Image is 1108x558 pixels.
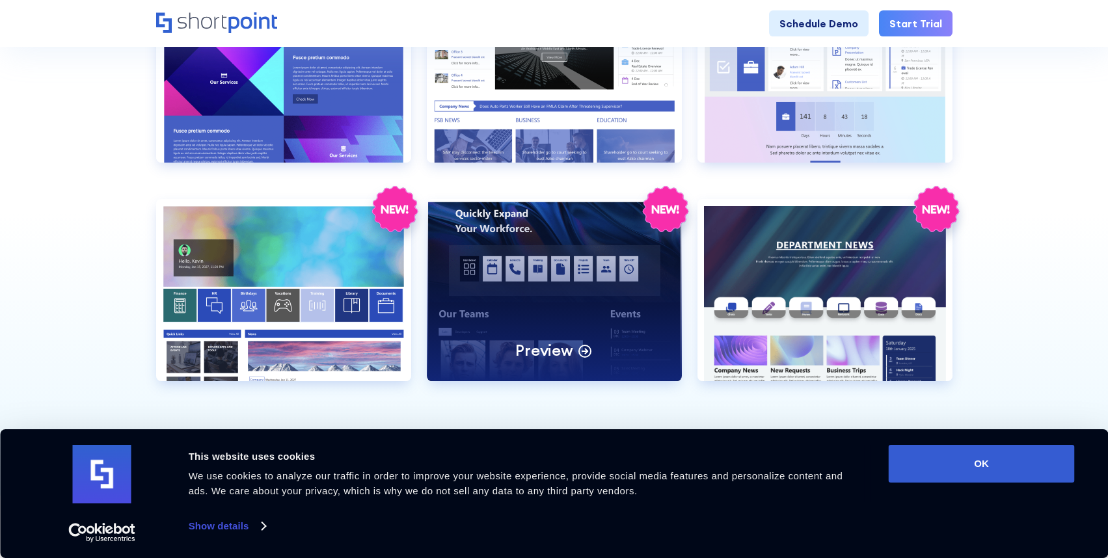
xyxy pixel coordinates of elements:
[156,12,277,34] a: Home
[73,445,131,503] img: logo
[156,199,411,402] a: HR 4
[769,10,869,36] a: Schedule Demo
[189,516,265,536] a: Show details
[45,523,159,542] a: Usercentrics Cookiebot - opens in a new window
[889,445,1075,483] button: OK
[879,10,953,36] a: Start Trial
[697,199,953,402] a: HR 6
[189,449,859,464] div: This website uses cookies
[515,340,573,360] p: Preview
[189,470,843,496] span: We use cookies to analyze our traffic in order to improve your website experience, provide social...
[427,199,682,402] a: HR 5Preview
